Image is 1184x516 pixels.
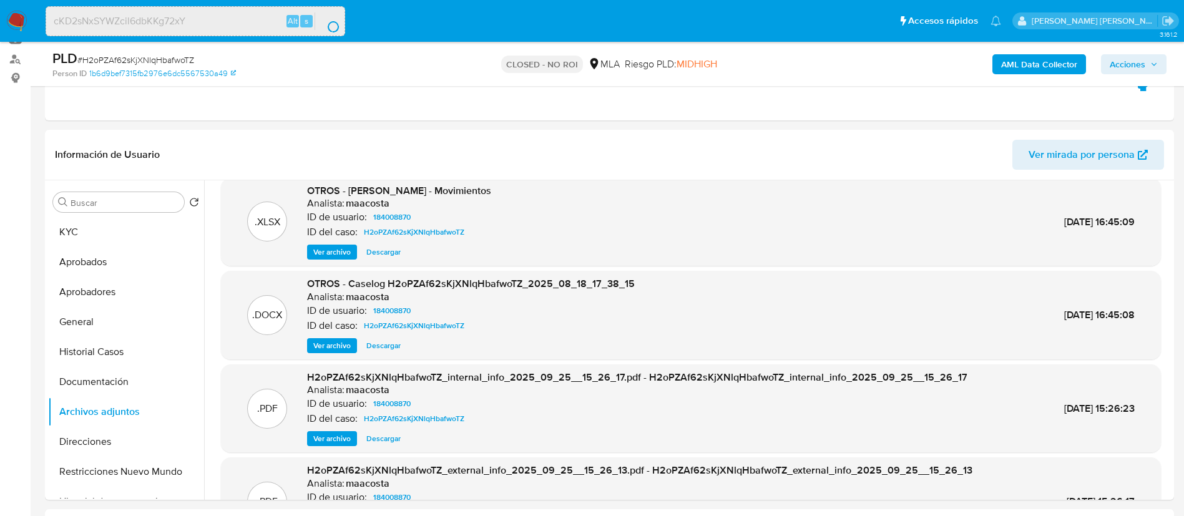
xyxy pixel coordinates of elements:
[1012,140,1164,170] button: Ver mirada por persona
[305,15,308,27] span: s
[368,396,416,411] a: 184008870
[257,495,278,509] p: .PDF
[307,491,367,504] p: ID de usuario:
[1160,29,1178,39] span: 3.161.2
[307,245,357,260] button: Ver archivo
[252,308,282,322] p: .DOCX
[1064,401,1135,416] span: [DATE] 15:26:23
[313,339,351,352] span: Ver archivo
[992,54,1086,74] button: AML Data Collector
[346,197,389,210] h6: maacosta
[346,477,389,490] h6: maacosta
[346,291,389,303] h6: maacosta
[368,490,416,505] a: 184008870
[373,490,411,505] span: 184008870
[48,247,204,277] button: Aprobados
[346,384,389,396] h6: maacosta
[307,477,345,490] p: Analista:
[360,245,407,260] button: Descargar
[307,183,491,198] span: OTROS - [PERSON_NAME] - Movimientos
[189,197,199,211] button: Volver al orden por defecto
[48,427,204,457] button: Direcciones
[307,291,345,303] p: Analista:
[307,319,358,332] p: ID del caso:
[313,246,351,258] span: Ver archivo
[373,210,411,225] span: 184008870
[48,337,204,367] button: Historial Casos
[366,432,401,445] span: Descargar
[48,397,204,427] button: Archivos adjuntos
[48,457,204,487] button: Restricciones Nuevo Mundo
[307,276,635,291] span: OTROS - Caselog H2oPZAf62sKjXNlqHbafwoTZ_2025_08_18_17_38_15
[1032,15,1158,27] p: maria.acosta@mercadolibre.com
[359,225,469,240] a: H2oPZAf62sKjXNlqHbafwoTZ
[1110,54,1145,74] span: Acciones
[48,307,204,337] button: General
[991,16,1001,26] a: Notificaciones
[52,68,87,79] b: Person ID
[288,15,298,27] span: Alt
[364,225,464,240] span: H2oPZAf62sKjXNlqHbafwoTZ
[48,277,204,307] button: Aprobadores
[1101,54,1167,74] button: Acciones
[307,384,345,396] p: Analista:
[48,217,204,247] button: KYC
[1064,215,1135,229] span: [DATE] 16:45:09
[71,197,179,208] input: Buscar
[364,411,464,426] span: H2oPZAf62sKjXNlqHbafwoTZ
[360,338,407,353] button: Descargar
[1162,14,1175,27] a: Salir
[1064,308,1135,322] span: [DATE] 16:45:08
[360,431,407,446] button: Descargar
[48,367,204,397] button: Documentación
[366,339,401,352] span: Descargar
[677,57,717,71] span: MIDHIGH
[501,56,583,73] p: CLOSED - NO ROI
[368,210,416,225] a: 184008870
[307,226,358,238] p: ID del caso:
[89,68,236,79] a: 1b6d9bef7315fb2976e6dc5567530a49
[373,303,411,318] span: 184008870
[307,431,357,446] button: Ver archivo
[588,57,620,71] div: MLA
[307,397,367,410] p: ID de usuario:
[359,411,469,426] a: H2oPZAf62sKjXNlqHbafwoTZ
[77,54,194,66] span: # H2oPZAf62sKjXNlqHbafwoTZ
[307,211,367,223] p: ID de usuario:
[1067,494,1135,509] span: [DATE] 15:26:17
[366,246,401,258] span: Descargar
[307,338,357,353] button: Ver archivo
[307,412,358,425] p: ID del caso:
[255,215,280,229] p: .XLSX
[1001,54,1077,74] b: AML Data Collector
[46,13,345,29] input: Buscar usuario o caso...
[52,48,77,68] b: PLD
[257,402,278,416] p: .PDF
[359,318,469,333] a: H2oPZAf62sKjXNlqHbafwoTZ
[625,57,717,71] span: Riesgo PLD:
[908,14,978,27] span: Accesos rápidos
[364,318,464,333] span: H2oPZAf62sKjXNlqHbafwoTZ
[1029,140,1135,170] span: Ver mirada por persona
[307,197,345,210] p: Analista:
[307,463,972,477] span: H2oPZAf62sKjXNlqHbafwoTZ_external_info_2025_09_25__15_26_13.pdf - H2oPZAf62sKjXNlqHbafwoTZ_extern...
[307,304,367,317] p: ID de usuario:
[307,370,967,384] span: H2oPZAf62sKjXNlqHbafwoTZ_internal_info_2025_09_25__15_26_17.pdf - H2oPZAf62sKjXNlqHbafwoTZ_intern...
[315,12,340,30] button: search-icon
[55,148,160,161] h1: Información de Usuario
[58,197,68,207] button: Buscar
[368,303,416,318] a: 184008870
[373,396,411,411] span: 184008870
[313,432,351,445] span: Ver archivo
